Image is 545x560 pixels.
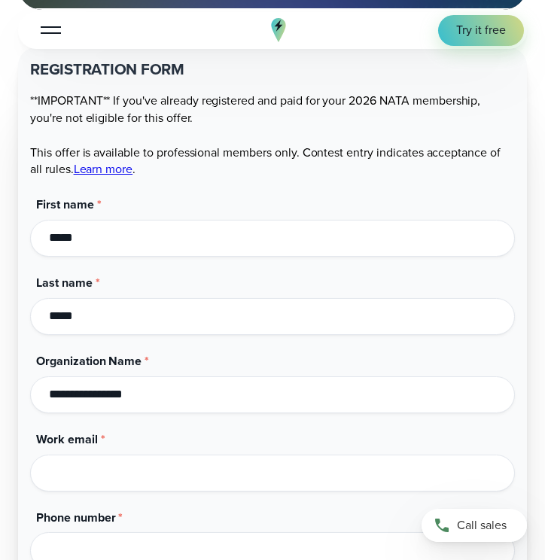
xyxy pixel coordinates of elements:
[30,58,184,81] strong: REGISTRATION FORM
[438,15,524,46] a: Try it free
[74,160,133,178] a: Learn more
[36,274,93,291] span: Last name
[422,509,527,542] a: Call sales
[456,22,506,39] span: Try it free
[36,196,94,213] span: First name
[457,517,507,534] span: Call sales
[36,509,115,526] span: Phone number
[30,93,515,179] p: **IMPORTANT** If you've already registered and paid for your 2026 NATA membership, you're not eli...
[36,352,142,370] span: Organization Name
[36,431,98,448] span: Work email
